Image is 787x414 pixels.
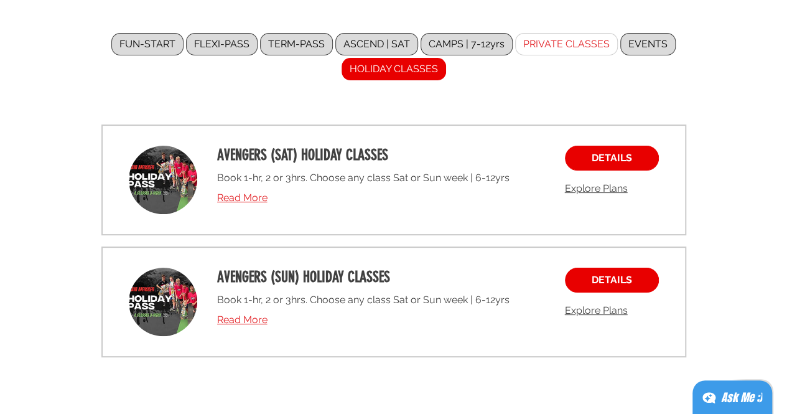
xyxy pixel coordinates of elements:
label: HOLIDAY CLASSES [342,58,446,80]
button: Explore Plans [565,303,628,319]
label: ASCEND | SAT [335,33,418,55]
span: Read More [217,314,268,326]
a: Read More [217,191,545,205]
span: DETAILS [592,275,632,285]
label: CAMPS | 7-12yrs [421,33,513,55]
a: AVENGERS (SAT) HOLIDAY CLASSES [217,146,545,166]
p: Book 1-hr, 2 or 3hrs. Choose any class Sat or Sun week | 6-12yrs [217,171,545,186]
a: Read More [217,313,545,327]
div: Ask Me ;) [721,389,762,407]
a: DETAILS [565,146,659,171]
p: Book 1-hr, 2 or 3hrs. Choose any class Sat or Sun week | 6-12yrs [217,293,545,308]
label: TERM-PASS [260,33,333,55]
a: AVENGERS (SUN) HOLIDAY CLASSES [217,268,545,288]
span: Read More [217,192,268,204]
label: FLEXI-PASS [186,33,258,55]
span: DETAILS [592,153,632,163]
label: EVENTS [620,33,676,55]
label: PRIVATE CLASSES [515,33,618,55]
a: DETAILS [565,268,659,293]
label: FUN-START [111,33,184,55]
button: Explore Plans [565,181,628,197]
